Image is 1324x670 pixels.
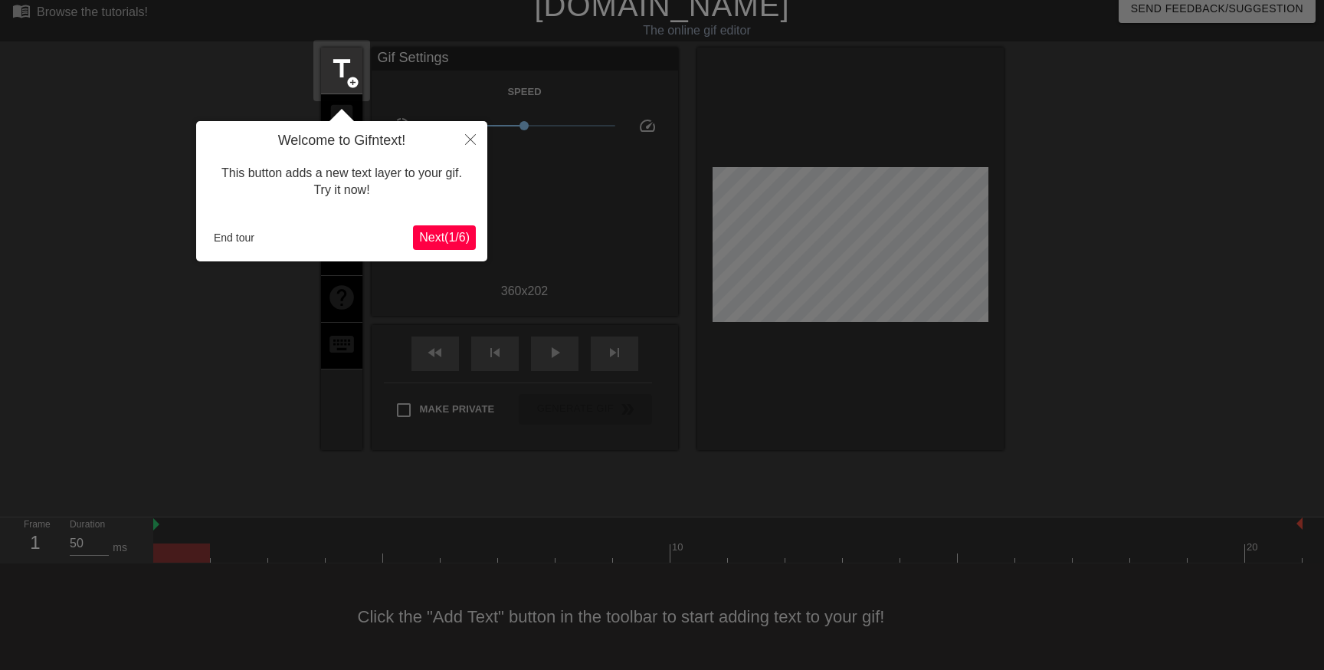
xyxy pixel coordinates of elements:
span: Next ( 1 / 6 ) [419,231,470,244]
h4: Welcome to Gifntext! [208,133,476,149]
button: Close [454,121,487,156]
button: End tour [208,226,261,249]
div: This button adds a new text layer to your gif. Try it now! [208,149,476,215]
button: Next [413,225,476,250]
